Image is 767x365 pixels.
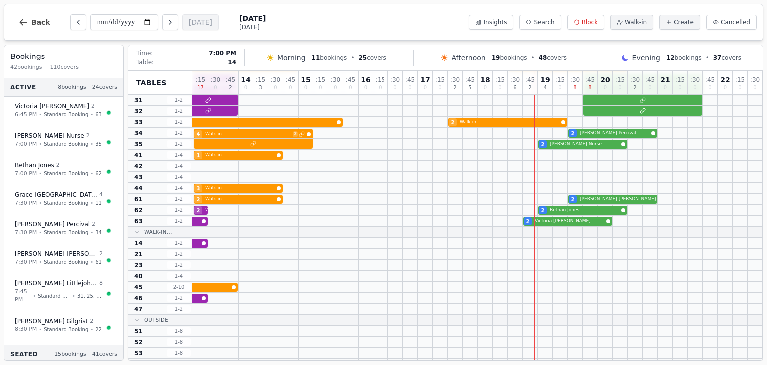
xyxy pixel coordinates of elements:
[630,77,640,83] span: : 30
[167,206,191,214] span: 1 - 2
[349,85,352,90] span: 0
[708,85,711,90] span: 0
[480,76,490,83] span: 18
[721,18,750,26] span: Cancelled
[95,326,102,333] span: 22
[525,77,535,83] span: : 45
[573,85,576,90] span: 8
[39,140,42,148] span: •
[95,199,102,207] span: 11
[50,63,79,72] span: 110 covers
[693,85,696,90] span: 0
[271,77,280,83] span: : 30
[134,272,143,280] span: 40
[570,77,580,83] span: : 30
[600,76,610,83] span: 20
[134,184,143,192] span: 44
[175,119,335,126] span: Walk-in
[8,312,119,339] button: [PERSON_NAME] Gilgrist28:30 PM•Standard Booking•22
[77,292,103,300] span: 31, 25, 32, 26
[15,317,88,325] span: [PERSON_NAME] Gilgrist
[753,85,756,90] span: 0
[92,220,95,229] span: 2
[8,156,119,183] button: Bethan Jones27:00 PM•Standard Booking•62
[8,126,119,154] button: [PERSON_NAME] Nurse27:00 PM•Standard Booking•35
[469,15,513,30] button: Insights
[167,217,191,225] span: 1 - 2
[319,85,322,90] span: 0
[8,274,119,310] button: [PERSON_NAME] Littlejohns87:45 PM•Standard Booking•31, 25, 32, 26
[705,77,715,83] span: : 45
[244,85,247,90] span: 0
[666,54,675,61] span: 12
[376,77,385,83] span: : 15
[15,229,37,237] span: 7:30 PM
[526,218,530,225] span: 2
[633,85,636,90] span: 2
[167,349,191,357] span: 1 - 8
[8,185,119,213] button: Grace [GEOGRAPHIC_DATA]47:30 PM•Standard Booking•11
[134,294,143,302] span: 46
[713,54,741,62] span: covers
[226,77,235,83] span: : 45
[15,170,37,178] span: 7:00 PM
[610,15,653,30] button: Walk-in
[144,316,168,324] span: Outside
[167,162,191,170] span: 1 - 4
[70,14,86,30] button: Previous day
[44,258,88,266] span: Standard Booking
[451,119,455,126] span: 2
[95,111,102,118] span: 63
[10,350,38,358] span: Seated
[90,326,93,333] span: •
[738,85,741,90] span: 0
[632,53,660,63] span: Evening
[136,78,167,88] span: Tables
[44,140,88,148] span: Standard Booking
[39,258,42,266] span: •
[15,132,84,140] span: [PERSON_NAME] Nurse
[660,76,670,83] span: 21
[256,77,265,83] span: : 15
[361,76,370,83] span: 16
[15,250,97,258] span: [PERSON_NAME] [PERSON_NAME]
[15,111,37,119] span: 6:45 PM
[316,77,325,83] span: : 15
[167,327,191,335] span: 1 - 8
[197,185,200,192] span: 3
[484,85,487,90] span: 0
[334,85,337,90] span: 0
[10,51,117,61] h3: Bookings
[678,85,681,90] span: 0
[99,191,103,199] span: 4
[408,85,411,90] span: 0
[167,272,191,280] span: 1 - 4
[167,250,191,258] span: 1 - 2
[209,49,236,57] span: 7:00 PM
[495,77,505,83] span: : 15
[197,130,200,138] span: 4
[167,107,191,115] span: 1 - 2
[39,111,42,118] span: •
[134,206,143,214] span: 62
[555,77,565,83] span: : 15
[528,85,531,90] span: 2
[90,229,93,236] span: •
[364,85,367,90] span: 0
[134,250,143,258] span: 21
[196,77,205,83] span: : 15
[167,184,191,192] span: 1 - 4
[95,170,102,177] span: 62
[379,85,382,90] span: 0
[675,77,685,83] span: : 15
[453,85,456,90] span: 2
[239,23,266,31] span: [DATE]
[604,85,607,90] span: 0
[95,258,102,266] span: 61
[331,77,340,83] span: : 30
[567,15,604,30] button: Block
[44,326,88,333] span: Standard Booking
[205,185,275,192] span: Walk-in
[277,53,306,63] span: Morning
[492,54,527,62] span: bookings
